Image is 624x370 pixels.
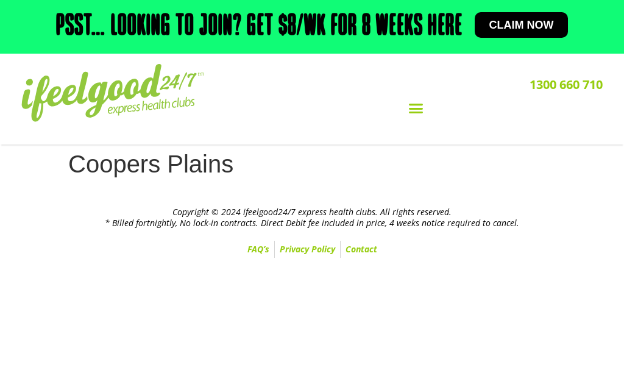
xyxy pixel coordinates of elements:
[68,149,556,179] h1: Coopers Plains
[6,207,618,229] h2: Copyright © 2024 ifeelgood24/7 express health clubs. All rights reserved. * Billed fortnightly, N...
[243,241,274,258] a: FAQ’s
[56,12,463,41] h2: Psst… Looking to join? Get $8/wk for 8 weeks here
[530,76,603,93] a: 1300 660 710
[229,97,603,120] div: Menu Toggle
[489,20,554,30] span: Claim now
[6,241,618,258] nav: Menu
[275,241,340,258] a: Privacy Policy
[341,241,382,258] a: Contact
[475,12,569,38] a: Claim now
